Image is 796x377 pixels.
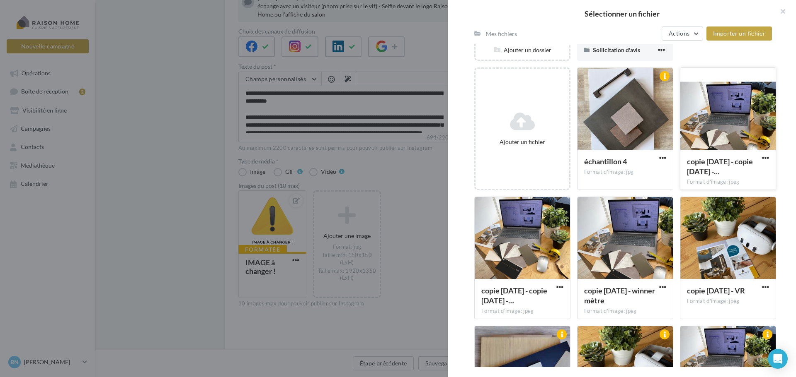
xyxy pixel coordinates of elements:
span: copie 11-08-2025 - winner mètre [584,286,655,305]
div: Mes fichiers [486,30,517,38]
span: Importer un fichier [713,30,765,37]
span: copie 11-08-2025 - copie 11-08-2025 - copie 11-08-2025 - winner mètre [687,157,753,176]
h2: Sélectionner un fichier [461,10,783,17]
button: Importer un fichier [706,26,772,41]
span: copie 11-08-2025 - VR [687,286,745,295]
button: Actions [662,26,703,41]
div: Format d'image: jpeg [687,298,769,305]
div: Format d'image: jpg [584,168,666,176]
span: échantillon 4 [584,157,627,166]
div: Ajouter un dossier [476,46,569,54]
div: Ajouter un fichier [479,138,566,146]
div: Format d'image: jpeg [481,307,563,315]
span: Sollicitation d'avis [593,46,640,53]
span: Actions [669,30,689,37]
div: Format d'image: jpeg [584,307,666,315]
span: copie 11-08-2025 - copie 11-08-2025 - winner mètre [481,286,547,305]
div: Format d'image: jpeg [687,178,769,186]
div: Open Intercom Messenger [768,349,788,369]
